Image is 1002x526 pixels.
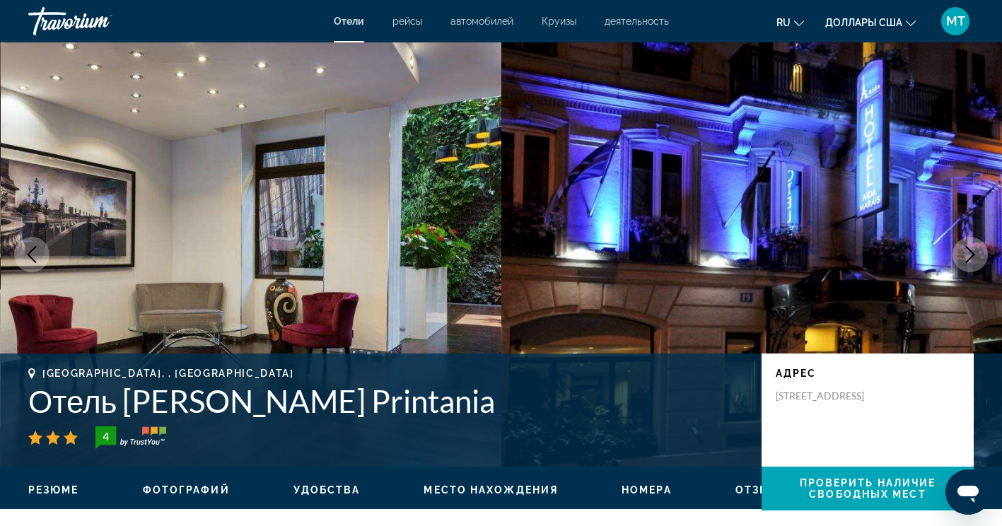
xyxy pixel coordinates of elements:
[762,467,974,510] button: Проверить наличие свободных мест
[735,484,790,496] button: Отзывы
[776,390,889,402] p: [STREET_ADDRESS]
[937,6,974,36] button: Пользовательское меню
[953,237,988,272] button: Следующее изображение
[91,428,120,445] div: 4
[735,484,790,496] span: Отзывы
[825,17,902,28] span: Доллары США
[293,484,361,496] button: Удобства
[334,16,364,27] a: Отели
[800,477,936,500] span: Проверить наличие свободных мест
[825,12,916,33] button: Изменить валюту
[28,3,170,40] a: Травориум
[143,484,230,496] span: Фотографий
[450,16,513,27] a: автомобилей
[542,16,576,27] a: Круизы
[95,426,166,449] img: trustyou-badge-hor.svg
[28,484,79,496] span: Резюме
[622,484,672,496] span: Номера
[392,16,422,27] a: рейсы
[776,12,804,33] button: Изменение языка
[776,17,791,28] span: ru
[605,16,669,27] a: деятельность
[424,484,558,496] span: Место нахождения
[14,237,49,272] button: Предыдущее изображение
[28,484,79,496] button: Резюме
[28,382,747,419] h1: Отель [PERSON_NAME] Printania
[946,14,965,28] span: МТ
[42,368,294,379] span: [GEOGRAPHIC_DATA], , [GEOGRAPHIC_DATA]
[293,484,361,496] span: Удобства
[622,484,672,496] button: Номера
[776,368,960,379] p: адрес
[945,469,991,515] iframe: Кнопка запуска окна обмена сообщениями
[143,484,230,496] button: Фотографий
[424,484,558,496] button: Место нахождения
